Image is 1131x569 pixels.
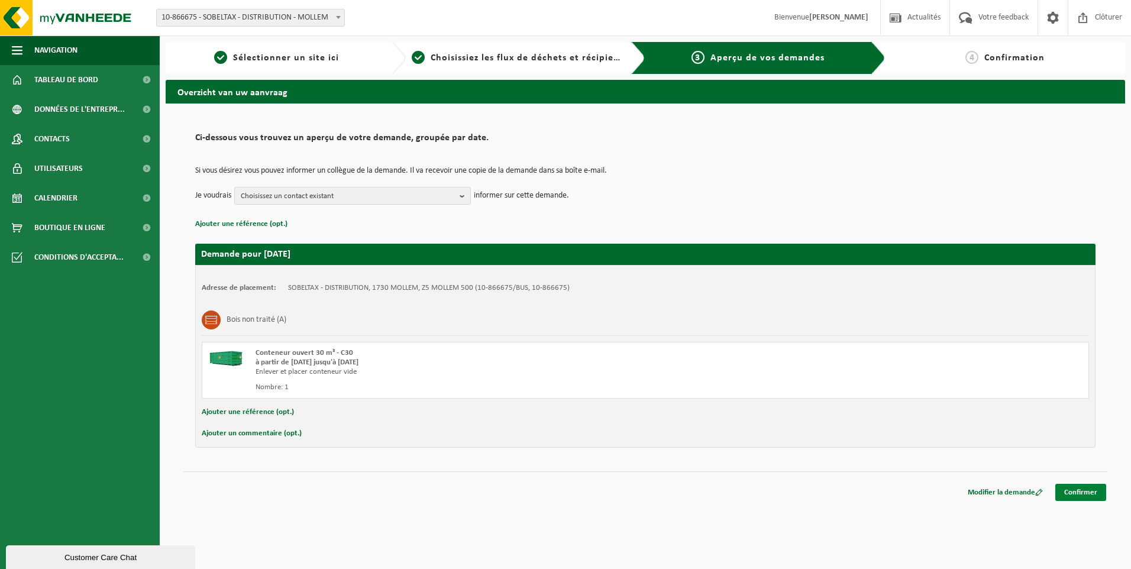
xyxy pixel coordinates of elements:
[201,250,290,259] strong: Demande pour [DATE]
[166,80,1125,103] h2: Overzicht van uw aanvraag
[34,154,83,183] span: Utilisateurs
[202,405,294,420] button: Ajouter une référence (opt.)
[691,51,705,64] span: 3
[34,213,105,243] span: Boutique en ligne
[1055,484,1106,501] a: Confirmer
[256,349,353,357] span: Conteneur ouvert 30 m³ - C30
[710,53,825,63] span: Aperçu de vos demandes
[195,133,1096,149] h2: Ci-dessous vous trouvez un aperçu de votre demande, groupée par date.
[157,9,344,26] span: 10-866675 - SOBELTAX - DISTRIBUTION - MOLLEM
[34,35,77,65] span: Navigation
[412,51,425,64] span: 2
[195,187,231,205] p: Je voudrais
[474,187,569,205] p: informer sur cette demande.
[984,53,1045,63] span: Confirmation
[34,65,98,95] span: Tableau de bord
[34,124,70,154] span: Contacts
[965,51,978,64] span: 4
[195,216,287,232] button: Ajouter une référence (opt.)
[412,51,622,65] a: 2Choisissiez les flux de déchets et récipients
[241,187,455,205] span: Choisissez un contact existant
[809,13,868,22] strong: [PERSON_NAME]
[202,284,276,292] strong: Adresse de placement:
[156,9,345,27] span: 10-866675 - SOBELTAX - DISTRIBUTION - MOLLEM
[208,348,244,366] img: HK-XC-30-GN-00.png
[256,367,693,377] div: Enlever et placer conteneur vide
[959,484,1052,501] a: Modifier la demande
[34,95,125,124] span: Données de l'entrepr...
[195,167,1096,175] p: Si vous désirez vous pouvez informer un collègue de la demande. Il va recevoir une copie de la de...
[233,53,339,63] span: Sélectionner un site ici
[227,311,286,329] h3: Bois non traité (A)
[202,426,302,441] button: Ajouter un commentaire (opt.)
[214,51,227,64] span: 1
[34,183,77,213] span: Calendrier
[234,187,471,205] button: Choisissez un contact existant
[34,243,124,272] span: Conditions d'accepta...
[256,358,358,366] strong: à partir de [DATE] jusqu'à [DATE]
[6,543,198,569] iframe: chat widget
[172,51,382,65] a: 1Sélectionner un site ici
[256,383,693,392] div: Nombre: 1
[431,53,628,63] span: Choisissiez les flux de déchets et récipients
[288,283,570,293] td: SOBELTAX - DISTRIBUTION, 1730 MOLLEM, Z5 MOLLEM 500 (10-866675/BUS, 10-866675)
